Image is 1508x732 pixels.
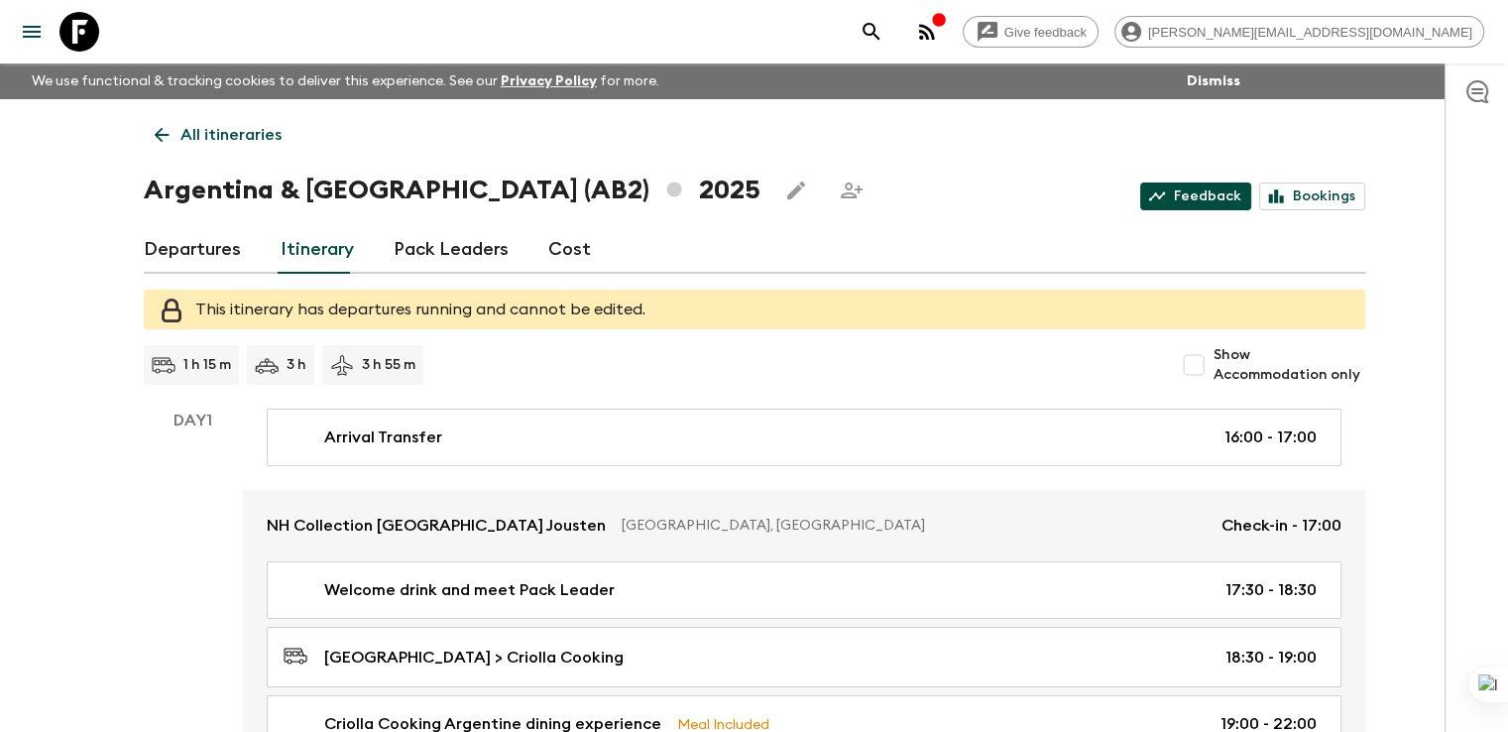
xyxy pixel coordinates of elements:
[993,25,1098,40] span: Give feedback
[1225,646,1317,670] p: 18:30 - 19:00
[324,578,615,602] p: Welcome drink and meet Pack Leader
[267,514,606,538] p: NH Collection [GEOGRAPHIC_DATA] Jousten
[1182,67,1245,95] button: Dismiss
[548,226,591,274] a: Cost
[281,226,354,274] a: Itinerary
[1221,514,1341,538] p: Check-in - 17:00
[267,561,1341,619] a: Welcome drink and meet Pack Leader17:30 - 18:30
[144,226,241,274] a: Departures
[180,123,282,147] p: All itineraries
[144,171,760,210] h1: Argentina & [GEOGRAPHIC_DATA] (AB2) 2025
[1214,345,1364,385] span: Show Accommodation only
[852,12,891,52] button: search adventures
[144,115,292,155] a: All itineraries
[243,490,1365,561] a: NH Collection [GEOGRAPHIC_DATA] Jousten[GEOGRAPHIC_DATA], [GEOGRAPHIC_DATA]Check-in - 17:00
[776,171,816,210] button: Edit this itinerary
[832,171,871,210] span: Share this itinerary
[24,63,667,99] p: We use functional & tracking cookies to deliver this experience. See our for more.
[1114,16,1484,48] div: [PERSON_NAME][EMAIL_ADDRESS][DOMAIN_NAME]
[267,627,1341,687] a: [GEOGRAPHIC_DATA] > Criolla Cooking18:30 - 19:00
[622,516,1206,536] p: [GEOGRAPHIC_DATA], [GEOGRAPHIC_DATA]
[287,355,306,375] p: 3 h
[362,355,415,375] p: 3 h 55 m
[195,302,645,317] span: This itinerary has departures running and cannot be edited.
[324,426,442,449] p: Arrival Transfer
[1224,426,1317,449] p: 16:00 - 17:00
[144,409,243,432] p: Day 1
[1225,578,1317,602] p: 17:30 - 18:30
[12,12,52,52] button: menu
[324,646,624,670] p: [GEOGRAPHIC_DATA] > Criolla Cooking
[1137,25,1483,40] span: [PERSON_NAME][EMAIL_ADDRESS][DOMAIN_NAME]
[1140,183,1251,210] a: Feedback
[183,355,231,375] p: 1 h 15 m
[501,74,597,88] a: Privacy Policy
[1259,183,1365,210] a: Bookings
[267,409,1341,466] a: Arrival Transfer16:00 - 17:00
[963,16,1099,48] a: Give feedback
[394,226,509,274] a: Pack Leaders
